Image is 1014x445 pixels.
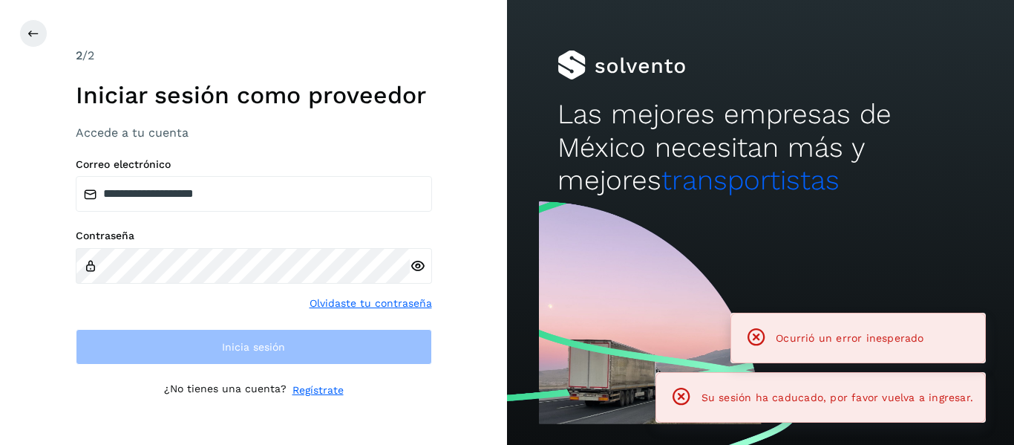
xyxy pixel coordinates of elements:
a: Regístrate [292,383,344,398]
span: Ocurrió un error inesperado [776,332,923,344]
div: /2 [76,47,432,65]
h1: Iniciar sesión como proveedor [76,81,432,109]
label: Correo electrónico [76,158,432,171]
span: Su sesión ha caducado, por favor vuelva a ingresar. [701,392,973,403]
span: transportistas [661,164,840,196]
h2: Las mejores empresas de México necesitan más y mejores [557,98,963,197]
h3: Accede a tu cuenta [76,126,432,140]
button: Inicia sesión [76,329,432,365]
span: 2 [76,48,82,62]
span: Inicia sesión [222,342,285,352]
a: Olvidaste tu contraseña [310,296,432,311]
label: Contraseña [76,230,432,242]
p: ¿No tienes una cuenta? [164,383,287,398]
